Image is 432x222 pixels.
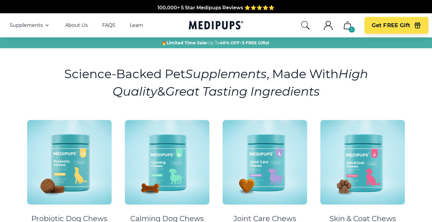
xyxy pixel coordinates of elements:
[320,120,405,205] img: Skin & Coat Chews - Medipups
[157,5,275,10] span: 100,000+ 5 Star Medipups Reviews ⭐️⭐️⭐️⭐️⭐️
[300,21,310,30] button: search
[10,22,43,28] span: Supplements
[102,22,115,28] a: FAQS
[340,18,355,33] button: cart
[65,22,88,28] a: About Us
[40,65,392,100] h1: Science-Backed Pet , Made With &
[161,40,269,46] span: 🔥 Up To +
[165,84,320,99] i: Great Tasting Ingredients
[189,20,243,32] a: Medipups
[349,27,355,33] div: 3
[372,22,410,29] span: Get FREE Gift
[130,22,143,28] a: Learn
[223,120,307,205] img: Joint Care Chews - Medipups
[364,17,428,34] button: Get FREE Gift
[125,120,209,205] img: Calming Dog Chews - Medipups
[321,18,335,33] button: account
[10,22,51,29] button: Supplements
[116,12,316,17] span: Made In The [GEOGRAPHIC_DATA] from domestic & globally sourced ingredients
[185,66,267,81] i: Supplements
[27,120,112,205] img: Probiotic Dog Chews - Medipups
